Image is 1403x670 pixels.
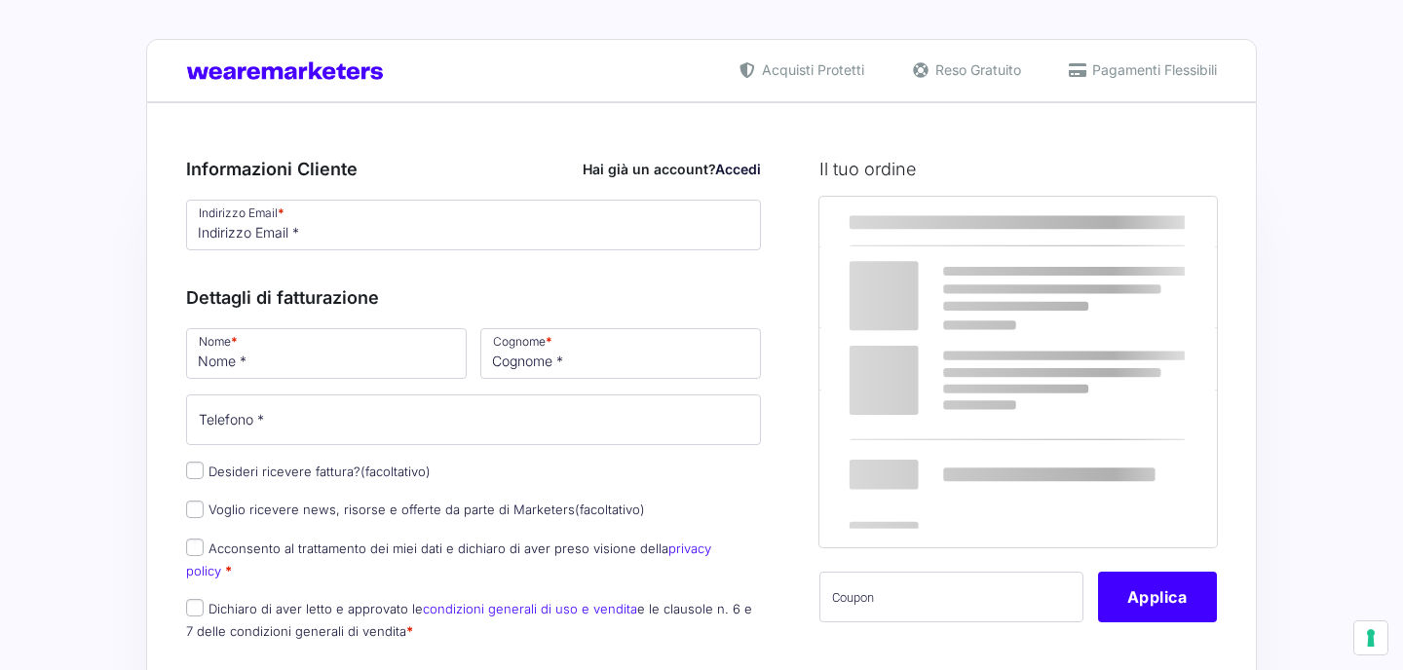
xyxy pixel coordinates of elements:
[186,540,711,578] label: Acconsento al trattamento dei miei dati e dichiaro di aver preso visione della
[480,328,761,379] input: Cognome *
[1087,59,1217,80] span: Pagamenti Flessibili
[819,197,1048,247] th: Prodotto
[1047,197,1217,247] th: Subtotale
[186,601,752,639] label: Dichiaro di aver letto e approvato le e le clausole n. 6 e 7 delle condizioni generali di vendita
[186,462,204,479] input: Desideri ricevere fattura?(facoltativo)
[360,464,431,479] span: (facoltativo)
[583,159,761,179] div: Hai già un account?
[186,464,431,479] label: Desideri ricevere fattura?
[186,328,467,379] input: Nome *
[186,200,761,250] input: Indirizzo Email *
[186,599,204,616] input: Dichiaro di aver letto e approvato lecondizioni generali di uso e venditae le clausole n. 6 e 7 d...
[186,394,761,445] input: Telefono *
[930,59,1021,80] span: Reso Gratuito
[186,284,761,311] h3: Dettagli di fatturazione
[819,328,1048,390] th: Subtotale
[819,247,1048,328] td: Marketers World 2025 - MW25 Ticket Standard
[186,501,204,518] input: Voglio ricevere news, risorse e offerte da parte di Marketers(facoltativo)
[186,502,645,517] label: Voglio ricevere news, risorse e offerte da parte di Marketers
[819,390,1048,546] th: Totale
[186,539,204,556] input: Acconsento al trattamento dei miei dati e dichiaro di aver preso visione dellaprivacy policy
[186,156,761,182] h3: Informazioni Cliente
[757,59,864,80] span: Acquisti Protetti
[575,502,645,517] span: (facoltativo)
[423,601,637,616] a: condizioni generali di uso e vendita
[819,156,1217,182] h3: Il tuo ordine
[1098,572,1217,622] button: Applica
[1354,621,1387,654] button: Le tue preferenze relative al consenso per le tecnologie di tracciamento
[715,161,761,177] a: Accedi
[819,572,1083,622] input: Coupon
